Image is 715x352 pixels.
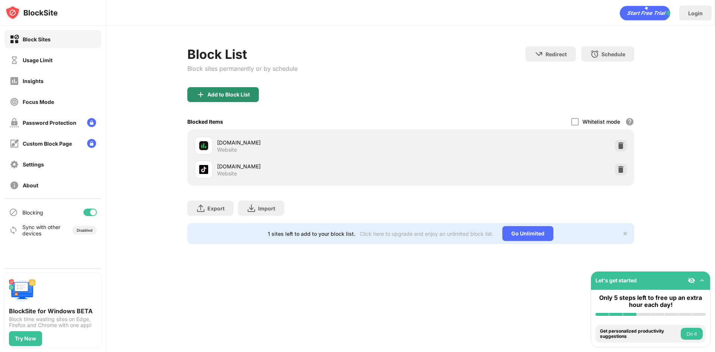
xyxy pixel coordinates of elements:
[10,56,19,65] img: time-usage-off.svg
[546,51,567,57] div: Redirect
[23,36,51,42] div: Block Sites
[87,118,96,127] img: lock-menu.svg
[10,35,19,44] img: block-on.svg
[5,5,58,20] img: logo-blocksite.svg
[77,228,92,232] div: Disabled
[23,78,44,84] div: Insights
[199,141,208,150] img: favicons
[87,139,96,148] img: lock-menu.svg
[10,97,19,107] img: focus-off.svg
[23,57,53,63] div: Usage Limit
[187,65,298,72] div: Block sites permanently or by schedule
[23,161,44,168] div: Settings
[22,209,43,216] div: Blocking
[582,118,620,125] div: Whitelist mode
[217,170,237,177] div: Website
[23,182,38,188] div: About
[10,118,19,127] img: password-protection-off.svg
[600,329,679,339] div: Get personalized productivity suggestions
[698,277,706,284] img: omni-setup-toggle.svg
[9,307,97,315] div: BlockSite for Windows BETA
[502,226,553,241] div: Go Unlimited
[688,10,703,16] div: Login
[595,277,637,283] div: Let's get started
[258,205,275,212] div: Import
[688,277,695,284] img: eye-not-visible.svg
[10,181,19,190] img: about-off.svg
[9,208,18,217] img: blocking-icon.svg
[601,51,625,57] div: Schedule
[187,118,223,125] div: Blocked Items
[207,205,225,212] div: Export
[23,120,76,126] div: Password Protection
[217,139,411,146] div: [DOMAIN_NAME]
[360,231,493,237] div: Click here to upgrade and enjoy an unlimited block list.
[22,224,61,237] div: Sync with other devices
[681,328,703,340] button: Do it
[23,99,54,105] div: Focus Mode
[187,47,298,62] div: Block List
[217,146,237,153] div: Website
[217,162,411,170] div: [DOMAIN_NAME]
[23,140,72,147] div: Custom Block Page
[10,160,19,169] img: settings-off.svg
[595,294,706,308] div: Only 5 steps left to free up an extra hour each day!
[199,165,208,174] img: favicons
[207,92,250,98] div: Add to Block List
[622,231,628,237] img: x-button.svg
[15,336,36,342] div: Try Now
[9,226,18,235] img: sync-icon.svg
[10,76,19,86] img: insights-off.svg
[9,278,36,304] img: push-desktop.svg
[620,6,670,20] div: animation
[10,139,19,148] img: customize-block-page-off.svg
[9,316,97,328] div: Block time wasting sites on Edge, Firefox and Chrome with one app!
[268,231,355,237] div: 1 sites left to add to your block list.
